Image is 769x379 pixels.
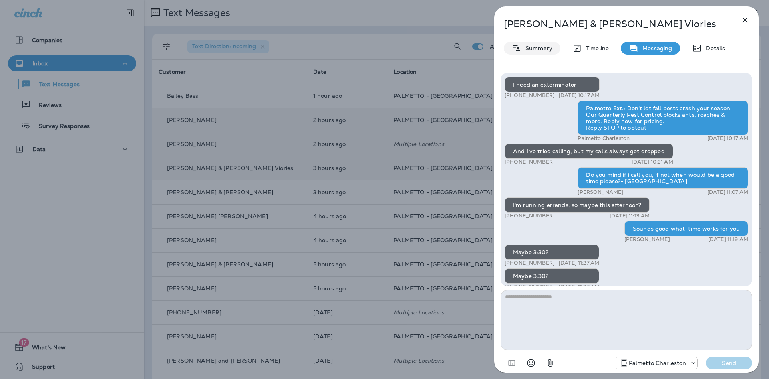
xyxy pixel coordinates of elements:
p: Palmetto Charleston [578,135,630,142]
p: [DATE] 11:27 AM [559,260,599,266]
div: I need an exterminator [505,77,600,92]
p: [PHONE_NUMBER] [505,260,555,266]
p: [DATE] 11:27 AM [559,284,599,290]
div: Sounds good what time works for you [624,221,748,236]
p: [DATE] 10:17 AM [559,92,600,99]
p: [PERSON_NAME] [578,189,623,195]
button: Select an emoji [523,355,539,371]
p: [PHONE_NUMBER] [505,284,555,290]
div: Palmetto Ext.: Don't let fall pests crash your season! Our Quarterly Pest Control blocks ants, ro... [578,101,748,135]
p: [DATE] 11:13 AM [610,213,650,219]
p: [DATE] 10:17 AM [707,135,748,142]
p: [DATE] 11:07 AM [707,189,748,195]
p: [DATE] 11:19 AM [708,236,748,243]
p: Messaging [638,45,672,51]
div: +1 (843) 277-8322 [616,358,698,368]
p: Details [702,45,725,51]
div: Maybe 3:30? [505,245,599,260]
p: Palmetto Charleston [629,360,686,366]
p: Timeline [582,45,609,51]
p: [PHONE_NUMBER] [505,213,555,219]
p: [PHONE_NUMBER] [505,159,555,165]
div: And I've tried calling, but my calls always get dropped [505,144,673,159]
button: Add in a premade template [504,355,520,371]
p: [PERSON_NAME] & [PERSON_NAME] Viories [504,18,723,30]
p: [DATE] 10:21 AM [632,159,673,165]
p: [PHONE_NUMBER] [505,92,555,99]
p: Summary [521,45,552,51]
div: Maybe 3:30? [505,268,599,284]
div: Do you mind if i call you, if not when would be a good time please?- [GEOGRAPHIC_DATA] [578,167,748,189]
p: [PERSON_NAME] [624,236,670,243]
div: I'm running errands, so maybe this afternoon? [505,197,650,213]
